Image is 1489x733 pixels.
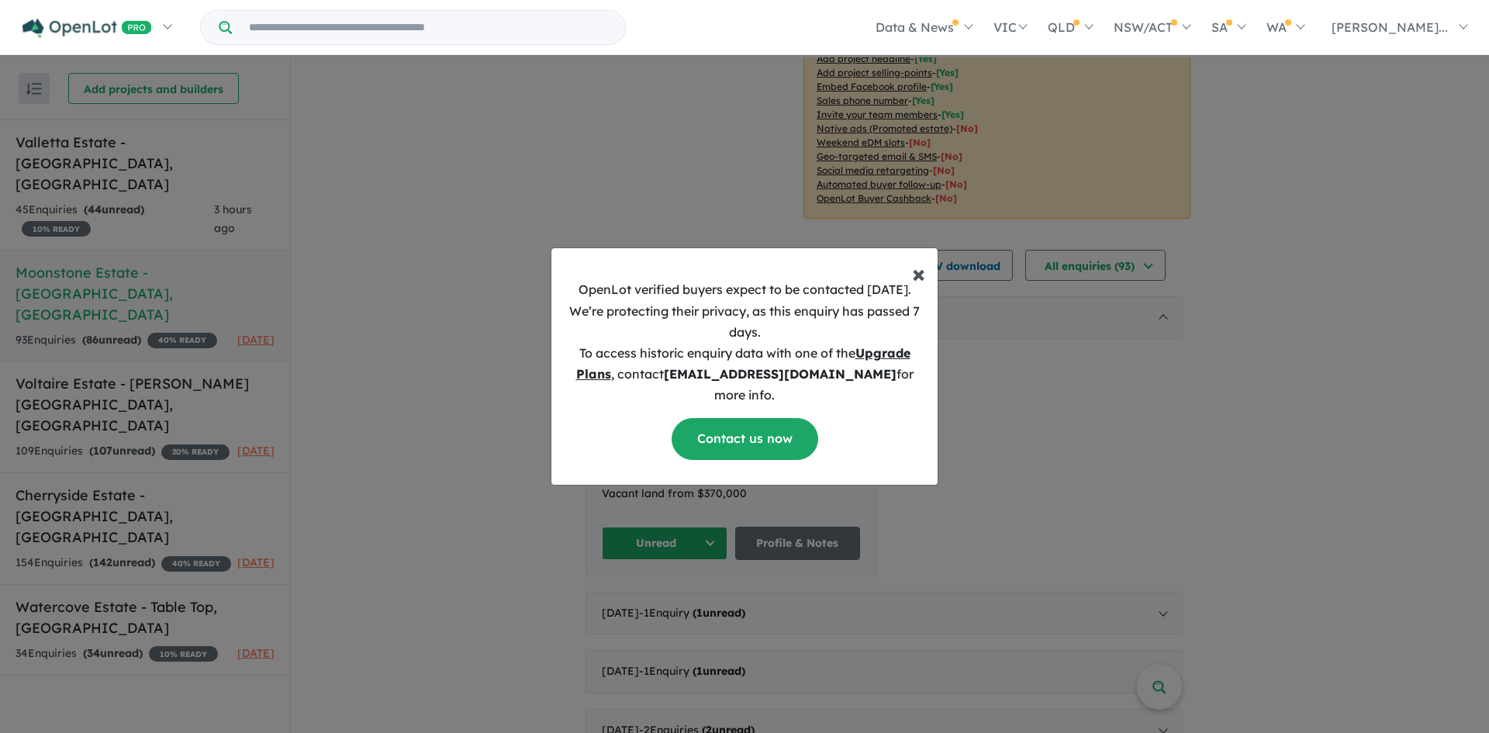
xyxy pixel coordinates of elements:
[1332,19,1448,35] span: [PERSON_NAME]...
[672,418,818,459] a: Contact us now
[235,11,622,44] input: Try estate name, suburb, builder or developer
[912,258,925,289] span: ×
[22,19,152,38] img: Openlot PRO Logo White
[664,366,897,382] b: [EMAIL_ADDRESS][DOMAIN_NAME]
[564,279,925,406] p: OpenLot verified buyers expect to be contacted [DATE]. We’re protecting their privacy, as this en...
